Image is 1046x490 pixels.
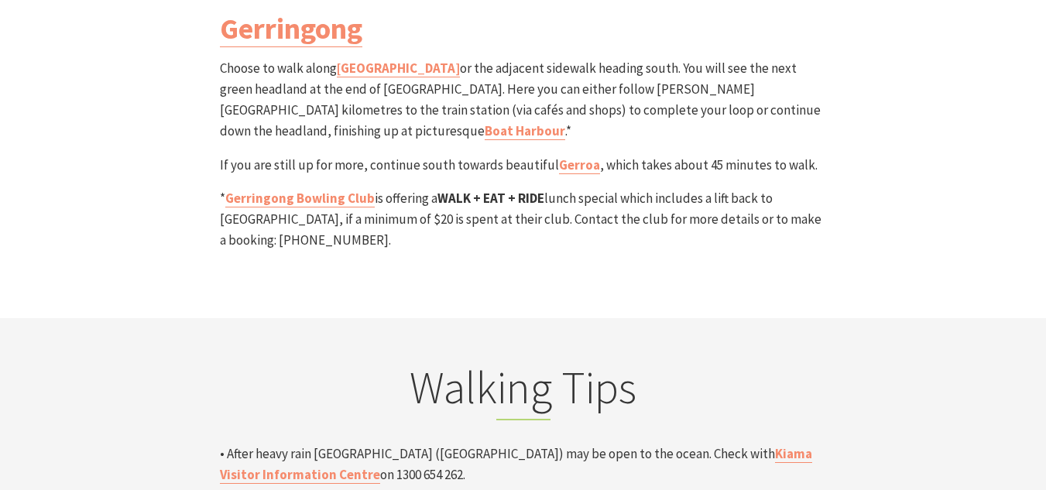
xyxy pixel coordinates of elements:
[220,10,362,47] a: Gerringong
[559,156,600,174] a: Gerroa
[220,361,827,421] h2: Walking Tips
[437,190,544,207] strong: WALK + EAT + RIDE
[337,60,460,77] a: [GEOGRAPHIC_DATA]
[485,122,565,140] a: Boat Harbour
[220,188,827,252] p: * is offering a lunch special which includes a lift back to [GEOGRAPHIC_DATA], if a minimum of $2...
[220,58,827,142] p: Choose to walk along or the adjacent sidewalk heading south. You will see the next green headland...
[225,190,375,207] a: Gerringong Bowling Club
[220,155,827,176] p: If you are still up for more, continue south towards beautiful , which takes about 45 minutes to ...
